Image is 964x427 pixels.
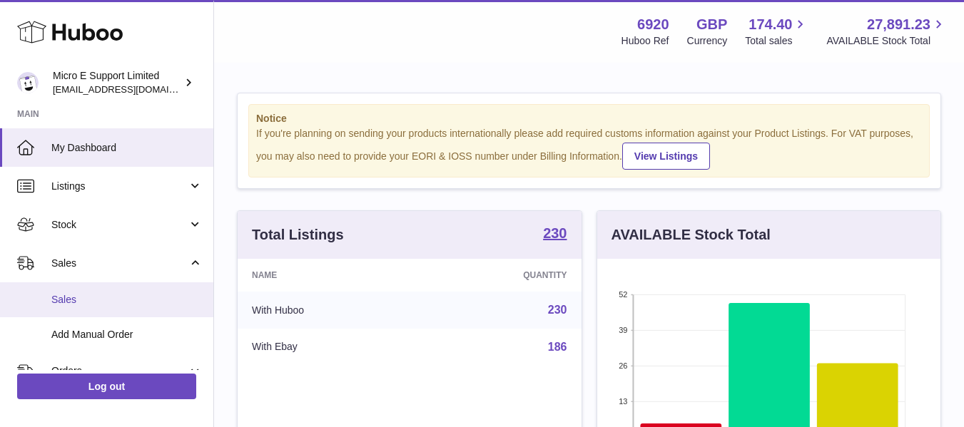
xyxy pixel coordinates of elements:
[621,34,669,48] div: Huboo Ref
[238,259,419,292] th: Name
[867,15,930,34] span: 27,891.23
[238,292,419,329] td: With Huboo
[238,329,419,366] td: With Ebay
[619,326,627,334] text: 39
[687,34,728,48] div: Currency
[826,15,947,48] a: 27,891.23 AVAILABLE Stock Total
[612,225,771,245] h3: AVAILABLE Stock Total
[619,361,627,370] text: 26
[548,304,567,316] a: 230
[419,259,582,292] th: Quantity
[51,364,188,378] span: Orders
[619,290,627,299] text: 52
[51,218,188,232] span: Stock
[548,341,567,353] a: 186
[17,374,196,399] a: Log out
[619,397,627,406] text: 13
[53,69,181,96] div: Micro E Support Limited
[51,293,203,307] span: Sales
[51,141,203,155] span: My Dashboard
[256,127,922,170] div: If you're planning on sending your products internationally please add required customs informati...
[696,15,727,34] strong: GBP
[252,225,344,245] h3: Total Listings
[749,15,792,34] span: 174.40
[17,72,39,93] img: contact@micropcsupport.com
[745,15,808,48] a: 174.40 Total sales
[51,257,188,270] span: Sales
[51,328,203,341] span: Add Manual Order
[745,34,808,48] span: Total sales
[53,83,210,95] span: [EMAIL_ADDRESS][DOMAIN_NAME]
[826,34,947,48] span: AVAILABLE Stock Total
[543,226,567,240] strong: 230
[637,15,669,34] strong: 6920
[256,112,922,125] strong: Notice
[51,180,188,193] span: Listings
[622,143,710,170] a: View Listings
[543,226,567,243] a: 230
